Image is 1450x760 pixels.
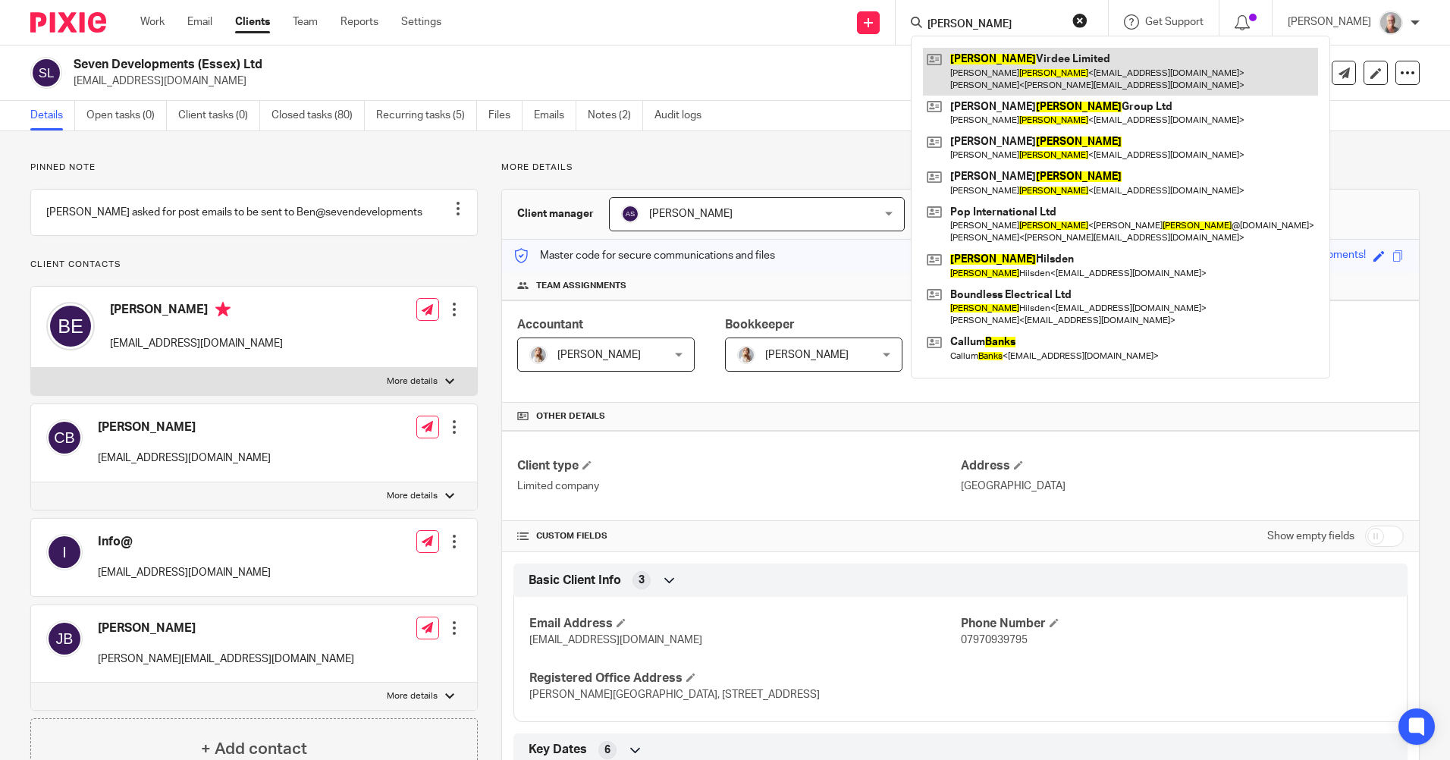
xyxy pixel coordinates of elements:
[488,101,523,130] a: Files
[98,419,271,435] h4: [PERSON_NAME]
[649,209,733,219] span: [PERSON_NAME]
[46,419,83,456] img: svg%3E
[517,319,583,331] span: Accountant
[557,350,641,360] span: [PERSON_NAME]
[74,74,1213,89] p: [EMAIL_ADDRESS][DOMAIN_NAME]
[401,14,441,30] a: Settings
[737,346,755,364] img: IMG_9968.jpg
[387,490,438,502] p: More details
[387,375,438,388] p: More details
[98,534,271,550] h4: Info@
[534,101,576,130] a: Emails
[961,479,1404,494] p: [GEOGRAPHIC_DATA]
[529,616,960,632] h4: Email Address
[30,57,62,89] img: svg%3E
[1072,13,1087,28] button: Clear
[341,14,378,30] a: Reports
[235,14,270,30] a: Clients
[30,259,478,271] p: Client contacts
[1288,14,1371,30] p: [PERSON_NAME]
[725,319,795,331] span: Bookkeeper
[961,616,1392,632] h4: Phone Number
[513,248,775,263] p: Master code for secure communications and files
[536,410,605,422] span: Other details
[110,302,283,321] h4: [PERSON_NAME]
[215,302,231,317] i: Primary
[517,530,960,542] h4: CUSTOM FIELDS
[30,12,106,33] img: Pixie
[98,565,271,580] p: [EMAIL_ADDRESS][DOMAIN_NAME]
[536,280,626,292] span: Team assignments
[178,101,260,130] a: Client tasks (0)
[961,458,1404,474] h4: Address
[98,620,354,636] h4: [PERSON_NAME]
[187,14,212,30] a: Email
[140,14,165,30] a: Work
[46,620,83,657] img: svg%3E
[98,451,271,466] p: [EMAIL_ADDRESS][DOMAIN_NAME]
[529,742,587,758] span: Key Dates
[529,573,621,589] span: Basic Client Info
[765,350,849,360] span: [PERSON_NAME]
[529,689,820,700] span: [PERSON_NAME][GEOGRAPHIC_DATA], [STREET_ADDRESS]
[529,635,702,645] span: [EMAIL_ADDRESS][DOMAIN_NAME]
[1267,529,1354,544] label: Show empty fields
[30,101,75,130] a: Details
[1379,11,1403,35] img: KR%20update.jpg
[654,101,713,130] a: Audit logs
[529,670,960,686] h4: Registered Office Address
[517,479,960,494] p: Limited company
[517,206,594,221] h3: Client manager
[46,534,83,570] img: svg%3E
[1145,17,1204,27] span: Get Support
[501,162,1420,174] p: More details
[74,57,985,73] h2: Seven Developments (Essex) Ltd
[517,458,960,474] h4: Client type
[639,573,645,588] span: 3
[961,635,1028,645] span: 07970939795
[387,690,438,702] p: More details
[271,101,365,130] a: Closed tasks (80)
[588,101,643,130] a: Notes (2)
[293,14,318,30] a: Team
[529,346,548,364] img: IMG_9968.jpg
[376,101,477,130] a: Recurring tasks (5)
[30,162,478,174] p: Pinned note
[86,101,167,130] a: Open tasks (0)
[110,336,283,351] p: [EMAIL_ADDRESS][DOMAIN_NAME]
[98,652,354,667] p: [PERSON_NAME][EMAIL_ADDRESS][DOMAIN_NAME]
[46,302,95,350] img: svg%3E
[926,18,1062,32] input: Search
[604,743,610,758] span: 6
[621,205,639,223] img: svg%3E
